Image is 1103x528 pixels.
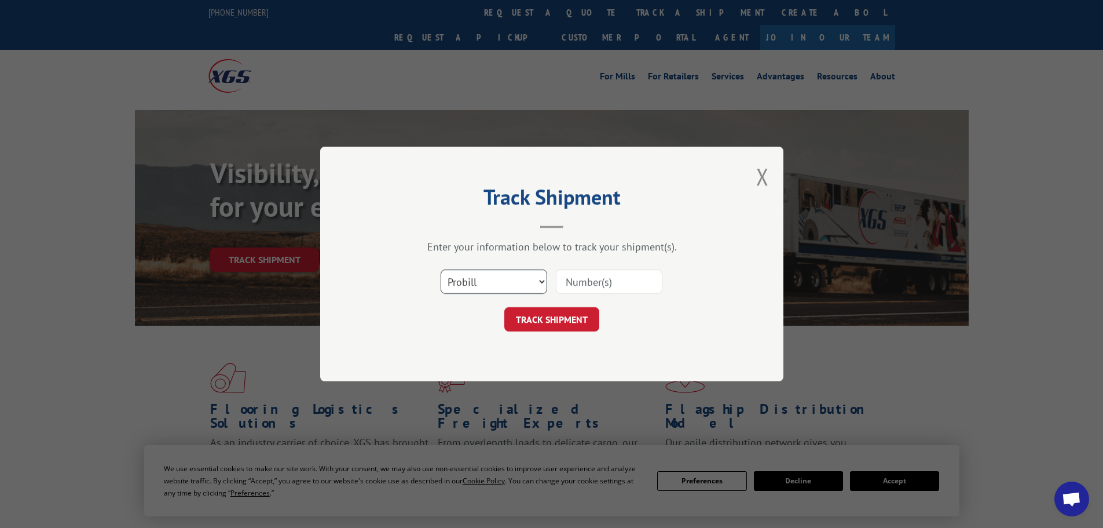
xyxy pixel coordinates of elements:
[378,189,725,211] h2: Track Shipment
[556,270,662,294] input: Number(s)
[1054,482,1089,516] div: Open chat
[378,240,725,253] div: Enter your information below to track your shipment(s).
[504,307,599,332] button: TRACK SHIPMENT
[756,161,769,192] button: Close modal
